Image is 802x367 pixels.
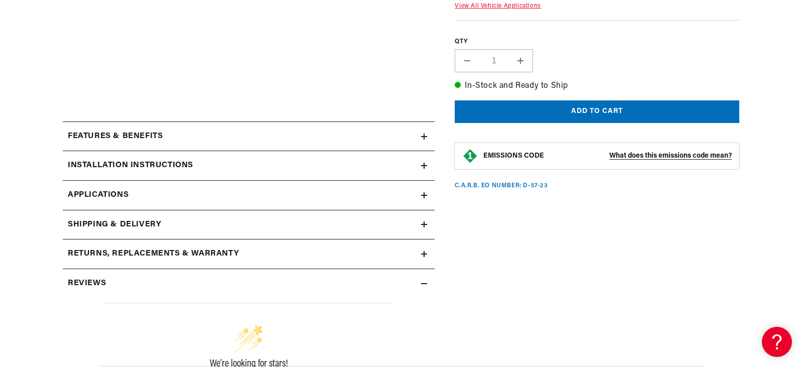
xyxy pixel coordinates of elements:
button: EMISSIONS CODEWhat does this emissions code mean? [483,152,732,161]
summary: Features & Benefits [63,122,435,151]
img: Emissions code [462,148,478,164]
a: Applications [63,181,435,210]
h2: Reviews [68,277,106,290]
button: Add to cart [455,101,739,124]
h2: Shipping & Delivery [68,218,161,231]
p: In-Stock and Ready to Ship [455,80,739,93]
h2: Features & Benefits [68,130,163,143]
summary: Shipping & Delivery [63,210,435,239]
strong: EMISSIONS CODE [483,152,544,160]
label: QTY [455,38,739,46]
h2: Returns, Replacements & Warranty [68,248,239,261]
p: C.A.R.B. EO Number: D-57-23 [455,182,548,190]
strong: What does this emissions code mean? [609,152,732,160]
h2: Installation instructions [68,159,193,172]
summary: Returns, Replacements & Warranty [63,239,435,269]
span: Applications [68,189,128,202]
summary: Reviews [63,269,435,298]
summary: Installation instructions [63,151,435,180]
a: View All Vehicle Applications [455,4,541,10]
